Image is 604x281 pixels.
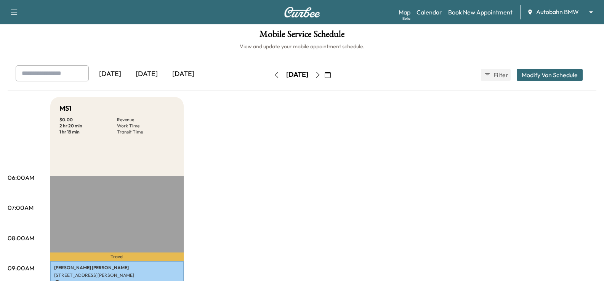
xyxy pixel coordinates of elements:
img: Curbee Logo [284,7,320,17]
div: [DATE] [128,65,165,83]
div: [DATE] [286,70,308,79]
p: Work Time [117,123,175,129]
p: 08:00AM [8,233,34,243]
p: 1 hr 18 min [59,129,117,135]
div: [DATE] [165,65,202,83]
p: Transit Time [117,129,175,135]
a: Book New Appointment [448,8,513,17]
span: Filter [493,70,507,79]
p: [STREET_ADDRESS][PERSON_NAME] [54,272,180,278]
p: 2 hr 20 min [59,123,117,129]
p: Travel [50,252,184,261]
p: $ 0.00 [59,117,117,123]
a: MapBeta [399,8,410,17]
h1: Mobile Service Schedule [8,30,596,43]
div: [DATE] [92,65,128,83]
p: 09:00AM [8,264,34,273]
span: Autobahn BMW [536,8,579,16]
p: 06:00AM [8,173,34,182]
h6: View and update your mobile appointment schedule. [8,43,596,50]
a: Calendar [417,8,442,17]
p: Revenue [117,117,175,123]
p: [PERSON_NAME] [PERSON_NAME] [54,265,180,271]
h5: MS1 [59,103,72,114]
button: Filter [481,69,511,81]
p: 07:00AM [8,203,34,212]
button: Modify Van Schedule [517,69,583,81]
div: Beta [402,16,410,21]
